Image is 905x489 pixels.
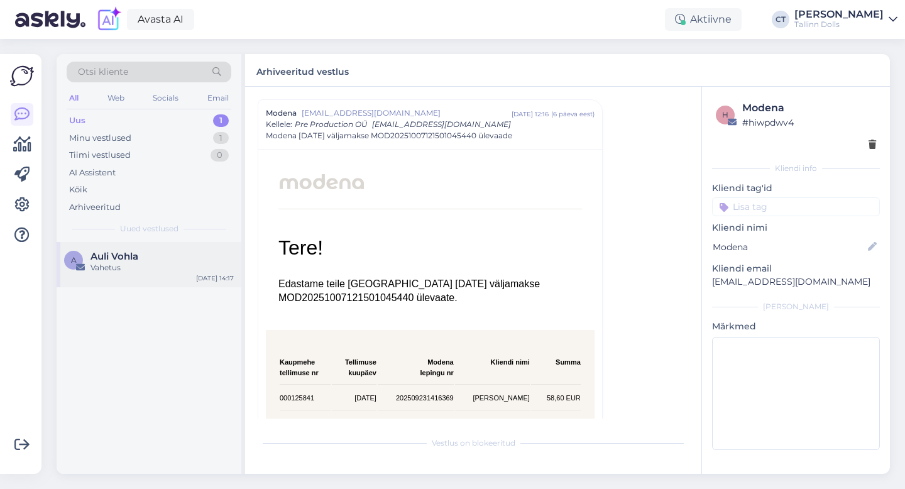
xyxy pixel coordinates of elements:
[278,173,365,190] img: Modena logo
[71,255,77,265] span: A
[69,149,131,162] div: Tiimi vestlused
[512,109,549,119] div: [DATE] 12:16
[69,132,131,145] div: Minu vestlused
[120,223,178,234] span: Uued vestlused
[213,114,229,127] div: 1
[332,350,376,385] th: Tellimuse kuupäev
[713,240,865,254] input: Lisa nimi
[266,119,292,129] span: Kellele :
[742,116,876,129] div: # hiwpdwv4
[280,386,331,410] td: 000125841
[302,107,512,119] span: [EMAIL_ADDRESS][DOMAIN_NAME]
[712,197,880,216] input: Lisa tag
[67,90,81,106] div: All
[665,8,742,31] div: Aktiivne
[278,278,540,303] span: Edastame teile [GEOGRAPHIC_DATA] [DATE] väljamakse MOD20251007121501045440 ülevaate.
[455,350,530,385] th: Kliendi nimi
[280,412,331,436] td: 000125847
[78,65,128,79] span: Otsi kliente
[266,130,512,141] span: Modena [DATE] väljamakse MOD20251007121501045440 ülevaade
[772,11,789,28] div: CT
[531,386,581,410] td: 58,60 EUR
[432,437,515,449] span: Vestlus on blokeeritud
[69,184,87,196] div: Kõik
[378,412,454,436] td: 202509231618053
[455,412,530,436] td: [PERSON_NAME]
[211,149,229,162] div: 0
[196,273,234,283] div: [DATE] 14:17
[127,9,194,30] a: Avasta AI
[712,301,880,312] div: [PERSON_NAME]
[213,132,229,145] div: 1
[378,350,454,385] th: Modena lepingu nr
[742,101,876,116] div: Modena
[531,350,581,385] th: Summa
[712,163,880,174] div: Kliendi info
[712,221,880,234] p: Kliendi nimi
[96,6,122,33] img: explore-ai
[531,412,581,436] td: 144,30 EUR
[455,386,530,410] td: [PERSON_NAME]
[280,350,331,385] th: Kaupmehe tellimuse nr
[278,236,323,259] span: Tere!
[69,167,116,179] div: AI Assistent
[794,9,884,19] div: [PERSON_NAME]
[722,110,728,119] span: h
[332,386,376,410] td: [DATE]
[378,386,454,410] td: 202509231416369
[551,109,595,119] div: ( 6 päeva eest )
[712,262,880,275] p: Kliendi email
[266,107,297,119] span: Modena
[712,275,880,288] p: [EMAIL_ADDRESS][DOMAIN_NAME]
[295,119,367,129] span: Pre Production OÜ
[205,90,231,106] div: Email
[794,19,884,30] div: Tallinn Dolls
[69,201,121,214] div: Arhiveeritud
[712,320,880,333] p: Märkmed
[90,251,138,262] span: Auli Vohla
[10,64,34,88] img: Askly Logo
[90,262,234,273] div: Vahetus
[150,90,181,106] div: Socials
[712,182,880,195] p: Kliendi tag'id
[794,9,897,30] a: [PERSON_NAME]Tallinn Dolls
[69,114,85,127] div: Uus
[332,412,376,436] td: [DATE]
[105,90,127,106] div: Web
[372,119,511,129] span: [EMAIL_ADDRESS][DOMAIN_NAME]
[256,62,349,79] label: Arhiveeritud vestlus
